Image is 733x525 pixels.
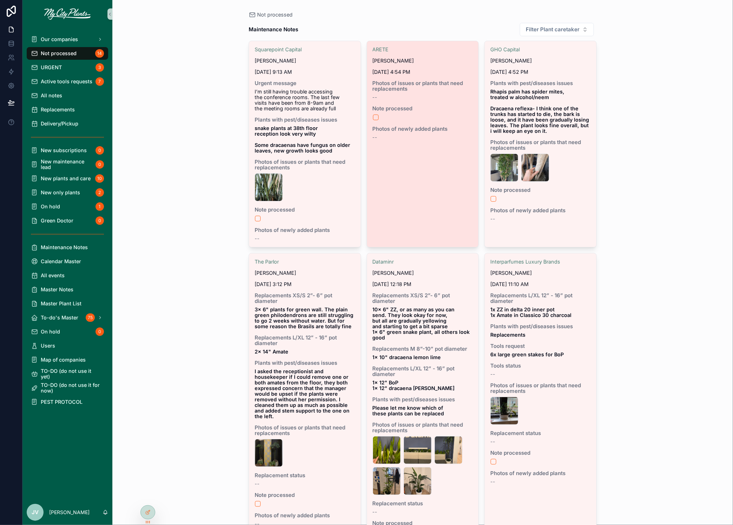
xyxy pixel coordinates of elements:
[27,297,108,310] a: Master Plant List
[41,343,55,349] span: Users
[520,23,594,36] button: Select Button
[255,306,355,329] strong: 3x 6" plants for green wall. The plain green philodendrons are still struggling to go 2 weeks wit...
[41,218,73,223] span: Green Doctor
[490,371,495,377] span: --
[96,160,104,169] div: 0
[255,58,296,64] span: [PERSON_NAME]
[41,51,77,56] span: Not processed
[255,293,355,304] span: Replacements XS/S 2”- 6” pot diameter
[255,159,355,170] span: Photos of issues or plants that need replacements
[96,77,104,86] div: 7
[373,293,473,304] span: Replacements XS/S 2”- 6” pot diameter
[95,174,104,183] div: 10
[255,270,296,276] span: [PERSON_NAME]
[373,509,378,515] span: --
[41,368,101,380] span: TO-DO (do not use it yet)
[526,26,580,33] span: Filter Plant caretaker
[255,259,279,265] a: The Parlor
[27,325,108,338] a: On hold0
[249,41,361,247] a: Squarepoint Capital[PERSON_NAME][DATE] 9:13 AMUrgent messageI’m still having trouble accessing th...
[41,273,65,278] span: All events
[41,93,62,98] span: All notes
[490,259,560,265] a: Interparfumes Luxury Brands
[27,200,108,213] a: On hold1
[27,33,108,46] a: Our companies
[255,236,260,241] span: --
[255,335,355,346] span: Replacements L/XL 12” - 16” pot diameter
[373,95,378,100] span: --
[490,363,591,369] span: Tools status
[490,479,495,485] span: --
[373,270,414,276] span: [PERSON_NAME]
[27,47,108,60] a: Not processed14
[41,259,81,264] span: Calendar Master
[41,159,93,170] span: New maintenance lead
[27,103,108,116] a: Replacements
[255,47,302,52] span: Squarepoint Capital
[96,63,104,72] div: 3
[373,306,471,341] strong: 10x 6" ZZ, or as many as you can send. They look okay for now, but all are gradually yellowing an...
[41,329,60,335] span: On hold
[373,259,394,265] a: Dataminr
[96,188,104,197] div: 2
[490,216,495,222] span: --
[95,49,104,58] div: 14
[41,301,81,306] span: Master Plant List
[41,399,83,405] span: PEST PROTOCOL
[41,190,80,195] span: New only plants
[41,245,88,250] span: Maintenance Notes
[41,204,60,209] span: On hold
[490,351,564,357] strong: 6x large green stakes for BoP
[490,293,591,304] span: Replacements L/XL 12” - 16” pot diameter
[373,135,378,140] span: --
[255,492,355,498] span: Note processed
[41,315,78,320] span: To-do's Master
[27,75,108,88] a: Active tools requests7
[44,8,91,20] img: App logo
[41,148,87,153] span: New subscriptions
[373,47,389,52] a: ARETE
[255,360,355,366] span: Plants with pest/diseases issues
[27,172,108,185] a: New plants and care10
[27,61,108,74] a: URGENT3
[373,126,473,132] span: Photos of newly added plants
[373,80,473,92] span: Photos of issues or plants that need replacements
[490,450,591,456] span: Note processed
[49,509,90,516] p: [PERSON_NAME]
[490,270,532,276] span: [PERSON_NAME]
[41,121,78,127] span: Delivery/Pickup
[27,158,108,171] a: New maintenance lead0
[86,313,95,322] div: 75
[255,281,355,287] span: [DATE] 3:12 PM
[490,471,591,476] span: Photos of newly added plants
[490,281,591,287] span: [DATE] 11:10 AM
[96,328,104,336] div: 0
[255,207,355,213] span: Note processed
[490,324,591,329] span: Plants with pest/diseases issues
[490,47,520,52] a: GHO Capital
[96,202,104,211] div: 1
[373,380,455,391] strong: 1x 12" BoP 1x 12" dracaena [PERSON_NAME]
[490,58,532,64] span: [PERSON_NAME]
[22,28,112,417] div: scrollable content
[373,422,473,433] span: Photos of issues or plants that need replacements
[27,354,108,366] a: Map of companies
[490,208,591,213] span: Photos of newly added plants
[27,283,108,296] a: Master Notes
[27,186,108,199] a: New only plants2
[490,332,525,338] strong: Replacements
[41,65,62,70] span: URGENT
[373,106,473,111] span: Note processed
[27,382,108,394] a: TO-DO (do not use it for now)
[255,69,355,75] span: [DATE] 9:13 AM
[249,11,293,18] a: Not processed
[490,306,571,318] strong: 1x ZZ in delta 20 inner pot 1x Amate in Classico 30 charcoal
[27,311,108,324] a: To-do's Master75
[27,117,108,130] a: Delivery/Pickup
[373,346,473,352] span: Replacements M 8”-10” pot diameter
[27,144,108,157] a: New subscriptions0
